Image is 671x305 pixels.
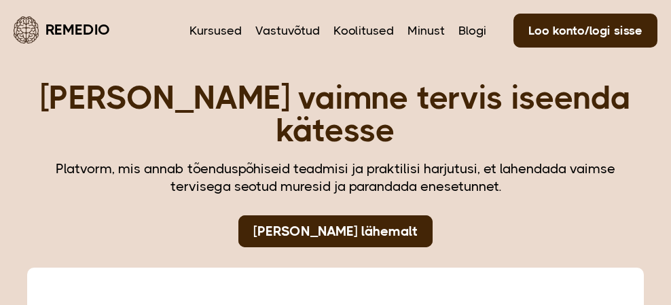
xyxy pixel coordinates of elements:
[14,16,39,43] img: Remedio logo
[458,22,486,39] a: Blogi
[407,22,445,39] a: Minust
[513,14,657,48] a: Loo konto/logi sisse
[333,22,394,39] a: Koolitused
[14,14,110,46] a: Remedio
[238,215,433,247] a: [PERSON_NAME] lähemalt
[27,82,644,147] h1: [PERSON_NAME] vaimne tervis iseenda kätesse
[255,22,320,39] a: Vastuvõtud
[27,160,644,196] div: Platvorm, mis annab tõenduspõhiseid teadmisi ja praktilisi harjutusi, et lahendada vaimse tervise...
[189,22,242,39] a: Kursused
